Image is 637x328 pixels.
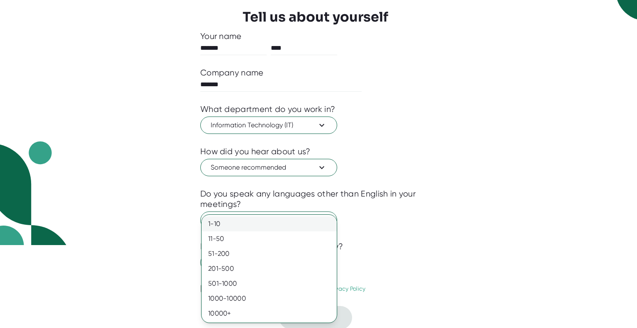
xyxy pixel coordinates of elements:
div: 11-50 [202,231,337,246]
div: 1000-10000 [202,291,337,306]
div: 10000+ [202,306,337,321]
div: 51-200 [202,246,337,261]
div: 201-500 [202,261,337,276]
div: 1-10 [202,216,337,231]
div: 501-1000 [202,276,337,291]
